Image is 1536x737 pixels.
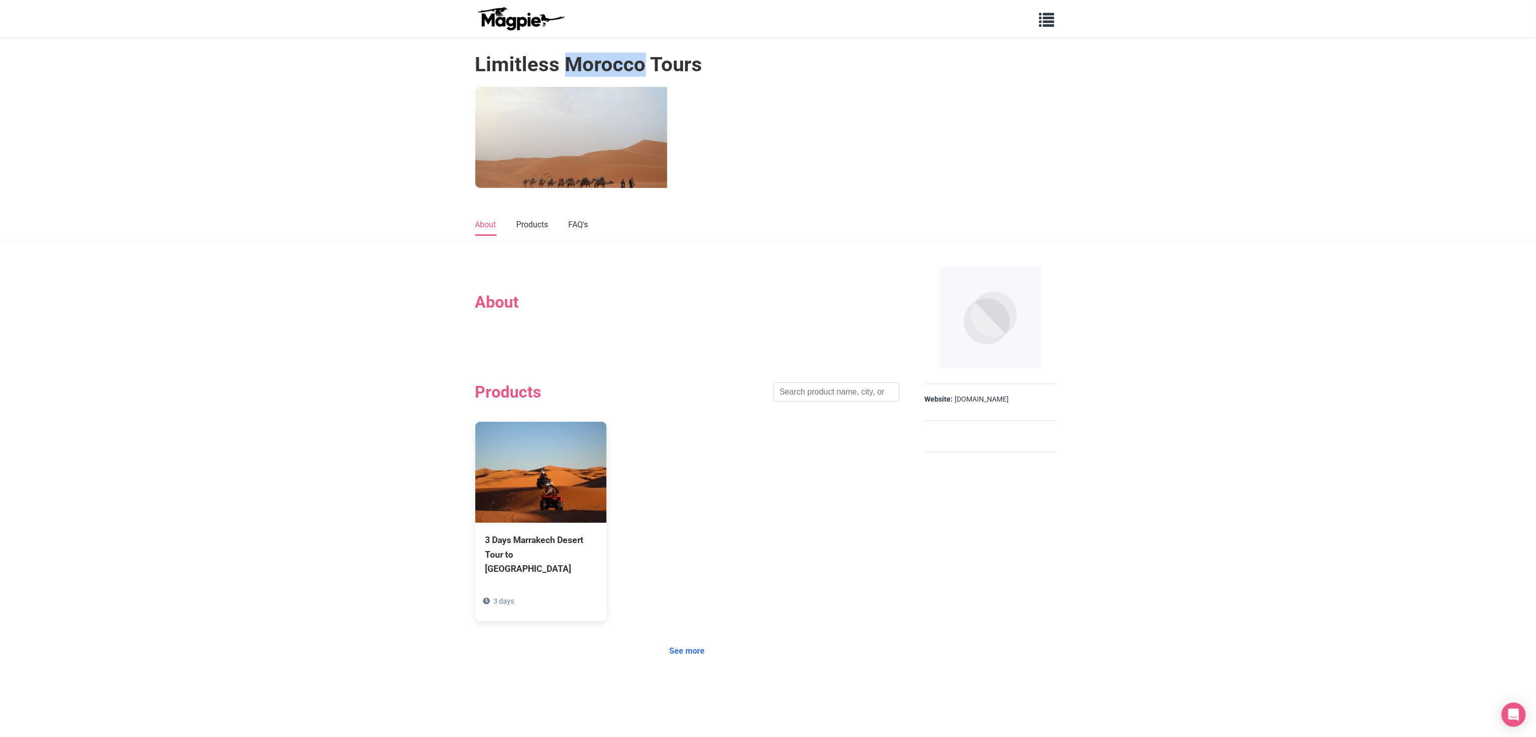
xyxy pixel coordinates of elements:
[773,382,900,402] input: Search product name, city, or interal id
[485,533,597,575] div: 3 Days Marrakech Desert Tour to [GEOGRAPHIC_DATA]
[475,215,497,236] a: About
[940,267,1041,368] img: Limitless Morocco Tours logo
[925,395,953,405] strong: Website:
[517,215,549,236] a: Products
[955,395,1009,405] a: [DOMAIN_NAME]
[475,382,541,402] h2: Products
[475,7,566,31] img: logo-ab69f6fb50320c5b225c76a69d11143b.png
[475,422,607,523] img: 3 Days Marrakech Desert Tour to Merzouga
[494,597,515,605] span: 3 days
[475,53,703,77] h1: Limitless Morocco Tours
[475,422,607,621] a: 3 Days Marrakech Desert Tour to [GEOGRAPHIC_DATA] 3 days
[569,215,588,236] a: FAQ's
[1502,703,1526,727] div: Open Intercom Messenger
[663,642,712,661] a: See more
[475,87,667,188] img: 3 Days Marrakech Desert Tour to Merzouga
[475,292,900,312] h2: About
